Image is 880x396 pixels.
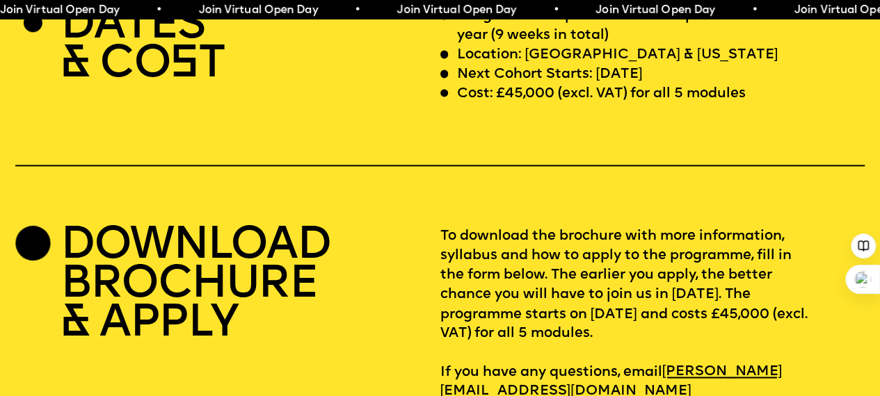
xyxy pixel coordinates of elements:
[457,46,778,65] p: Location: [GEOGRAPHIC_DATA] & [US_STATE]
[748,5,754,16] span: •
[170,42,198,88] span: S
[61,7,224,84] h2: DATES & CO T
[457,7,812,46] p: Length: Five in-person Modules spread across 1 year (9 weeks in total)
[152,5,159,16] span: •
[351,5,357,16] span: •
[61,227,330,343] h2: DOWNLOAD BROCHURE & APPLY
[550,5,556,16] span: •
[457,85,746,104] p: Cost: £45,000 (excl. VAT) for all 5 modules
[457,65,642,85] p: Next Cohort Starts: [DATE]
